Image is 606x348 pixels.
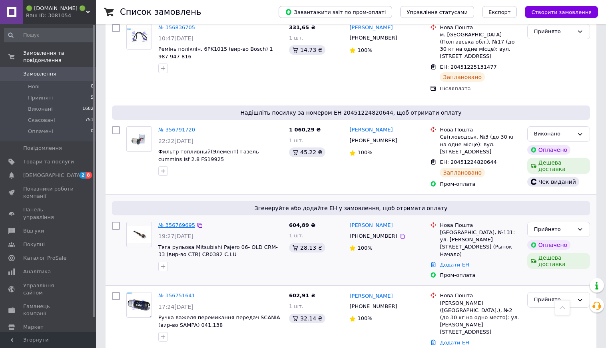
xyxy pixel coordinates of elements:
div: м. [GEOGRAPHIC_DATA] (Полтавська обл.), №17 (до 30 кг на одне місце): вул. [STREET_ADDRESS] [440,31,520,60]
a: Ручка важеля перемикання передач SCANIA (вир-во SAMPA) 041.138 [158,314,280,328]
span: 751 [85,117,94,124]
button: Створити замовлення [525,6,598,18]
span: Виконані [28,105,53,113]
div: Нова Пошта [440,222,520,229]
span: Скасовані [28,117,55,124]
div: Виконано [534,130,574,138]
a: Тяга рульова Mitsubishi Pajero 06- OLD CRM-33 (вир-во CTR) CR0382 C.I.U [158,244,278,258]
span: 8 [86,172,92,179]
span: 🟢 CUMMINS.IN.UA 🟢 [26,5,86,12]
a: № 356836705 [158,24,195,30]
div: 32.14 ₴ [289,314,325,323]
span: 1 шт. [289,137,303,143]
a: Фото товару [126,222,152,247]
a: № 356769695 [158,222,195,228]
div: Оплачено [527,240,570,250]
div: Оплачено [527,145,570,155]
span: 10:47[DATE] [158,35,193,42]
span: 5 [91,94,94,101]
span: Панель управління [23,206,74,221]
div: Ваш ID: 3081054 [26,12,96,19]
a: [PERSON_NAME] [349,222,393,229]
span: 22:22[DATE] [158,138,193,144]
a: № 356751641 [158,292,195,298]
a: Фото товару [126,292,152,318]
div: Чек виданий [527,177,579,187]
span: 17:24[DATE] [158,304,193,310]
div: Заплановано [440,168,485,177]
span: Показники роботи компанії [23,185,74,200]
span: Товари та послуги [23,158,74,165]
span: Ремінь поліклін. 6PK1015 (вир-во Bosch) 1 987 947 816 [158,46,273,60]
span: 1 060,29 ₴ [289,127,321,133]
div: Нова Пошта [440,292,520,299]
div: Пром-оплата [440,272,520,279]
img: Фото товару [127,130,151,149]
span: 1682 [82,105,94,113]
span: 0 [91,83,94,90]
div: Світловодськ, №3 (до 30 кг на одне місце): вул. [STREET_ADDRESS] [440,133,520,155]
span: ЕН: 20451225131477 [440,64,496,70]
span: 100% [357,245,372,251]
img: Фото товару [127,226,151,243]
span: 0 [91,128,94,135]
a: № 356791720 [158,127,195,133]
span: 100% [357,315,372,321]
span: Маркет [23,324,44,331]
div: Пром-оплата [440,181,520,188]
button: Завантажити звіт по пром-оплаті [279,6,392,18]
a: [PERSON_NAME] [349,292,393,300]
span: 1 шт. [289,233,303,239]
div: Прийнято [534,296,574,304]
a: Фото товару [126,24,152,50]
span: Створити замовлення [531,9,592,15]
span: Управління статусами [407,9,468,15]
a: [PERSON_NAME] [349,24,393,32]
span: 331,65 ₴ [289,24,315,30]
input: Пошук [4,28,94,42]
div: Післяплата [440,85,520,92]
span: Прийняті [28,94,53,101]
div: [PHONE_NUMBER] [348,301,399,312]
span: Замовлення [23,70,56,78]
span: Повідомлення [23,145,62,152]
a: Створити замовлення [517,9,598,15]
button: Експорт [482,6,517,18]
img: Фото товару [127,28,151,45]
span: Гаманець компанії [23,303,74,317]
span: 1 шт. [289,303,303,309]
span: Надішліть посилку за номером ЕН 20451224820644, щоб отримати оплату [115,109,587,117]
a: Додати ЕН [440,262,469,268]
span: [DEMOGRAPHIC_DATA] [23,172,82,179]
a: Фильтр топливный(Элемент) Газель cummins isf 2.8 FS19925 [158,149,259,162]
button: Управління статусами [400,6,474,18]
div: Прийнято [534,28,574,36]
img: Фото товару [127,292,151,317]
span: 602,91 ₴ [289,292,315,298]
span: 100% [357,47,372,53]
span: Замовлення та повідомлення [23,50,96,64]
h1: Список замовлень [120,7,201,17]
div: [PERSON_NAME] ([GEOGRAPHIC_DATA].), №2 (до 30 кг на одно место): ул. [PERSON_NAME][STREET_ADDRESS] [440,300,520,336]
div: Дешева доставка [527,158,590,174]
div: [PHONE_NUMBER] [348,135,399,146]
span: 604,89 ₴ [289,222,315,228]
span: 100% [357,149,372,155]
span: 2 [80,172,86,179]
div: 14.73 ₴ [289,45,325,55]
div: Нова Пошта [440,126,520,133]
span: Експорт [488,9,511,15]
a: [PERSON_NAME] [349,126,393,134]
span: 19:27[DATE] [158,233,193,239]
div: Заплановано [440,72,485,82]
span: Згенеруйте або додайте ЕН у замовлення, щоб отримати оплату [115,204,587,212]
span: 1 шт. [289,35,303,41]
span: ЕН: 20451224820644 [440,159,496,165]
div: Нова Пошта [440,24,520,31]
div: [PHONE_NUMBER] [348,33,399,43]
span: Нові [28,83,40,90]
span: Відгуки [23,227,44,235]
